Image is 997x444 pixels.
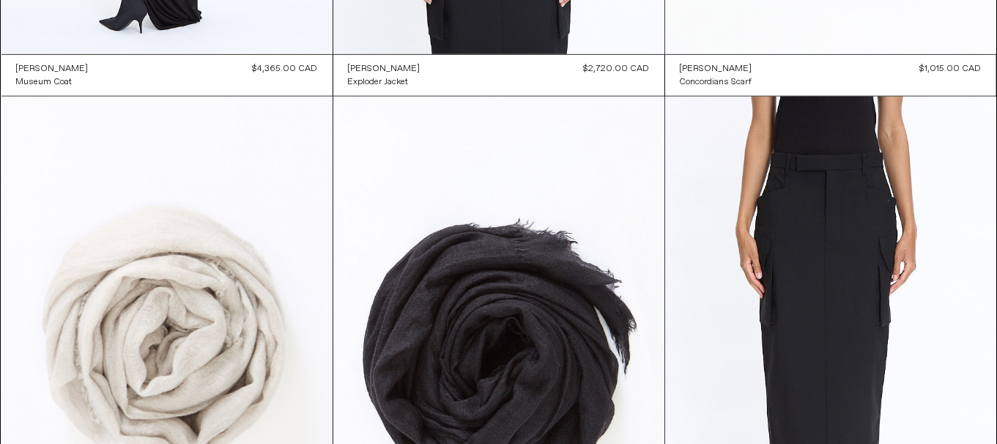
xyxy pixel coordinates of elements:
[348,76,409,89] div: Exploder Jacket
[584,62,650,75] div: $2,720.00 CAD
[680,75,752,89] a: Concordians Scarf
[680,62,752,75] a: [PERSON_NAME]
[680,63,752,75] div: [PERSON_NAME]
[253,62,318,75] div: $4,365.00 CAD
[16,76,73,89] div: Museum Coat
[16,62,89,75] a: [PERSON_NAME]
[348,75,420,89] a: Exploder Jacket
[16,75,89,89] a: Museum Coat
[920,62,982,75] div: $1,015.00 CAD
[348,62,420,75] a: [PERSON_NAME]
[16,63,89,75] div: [PERSON_NAME]
[348,63,420,75] div: [PERSON_NAME]
[680,76,752,89] div: Concordians Scarf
